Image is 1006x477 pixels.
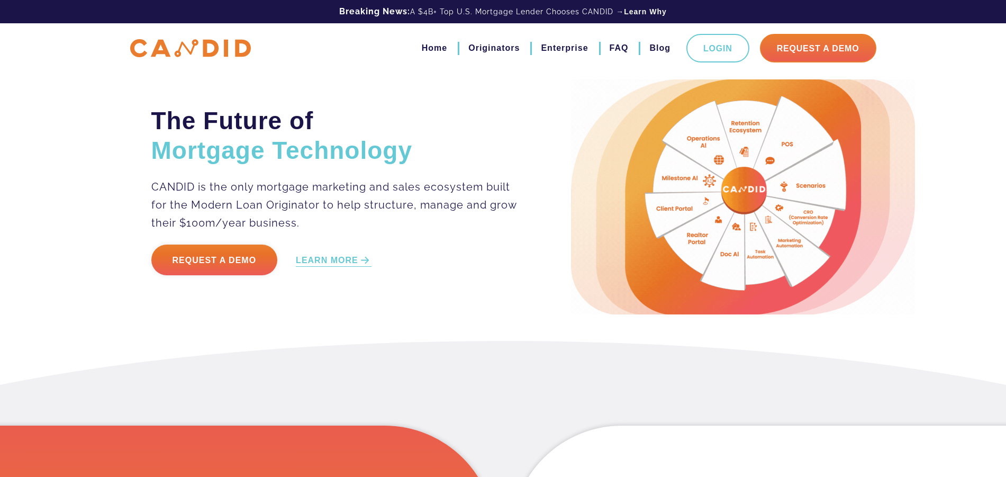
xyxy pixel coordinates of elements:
[296,255,371,267] a: LEARN MORE
[468,39,520,57] a: Originators
[571,79,915,314] img: Candid Hero Image
[422,39,447,57] a: Home
[151,245,278,275] a: Request a Demo
[339,6,410,16] b: Breaking News:
[686,34,749,62] a: Login
[649,39,670,57] a: Blog
[624,6,667,17] a: Learn Why
[151,106,518,165] h2: The Future of
[760,34,876,62] a: Request A Demo
[610,39,629,57] a: FAQ
[541,39,588,57] a: Enterprise
[151,178,518,232] p: CANDID is the only mortgage marketing and sales ecosystem built for the Modern Loan Originator to...
[151,137,413,164] span: Mortgage Technology
[130,39,251,58] img: CANDID APP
